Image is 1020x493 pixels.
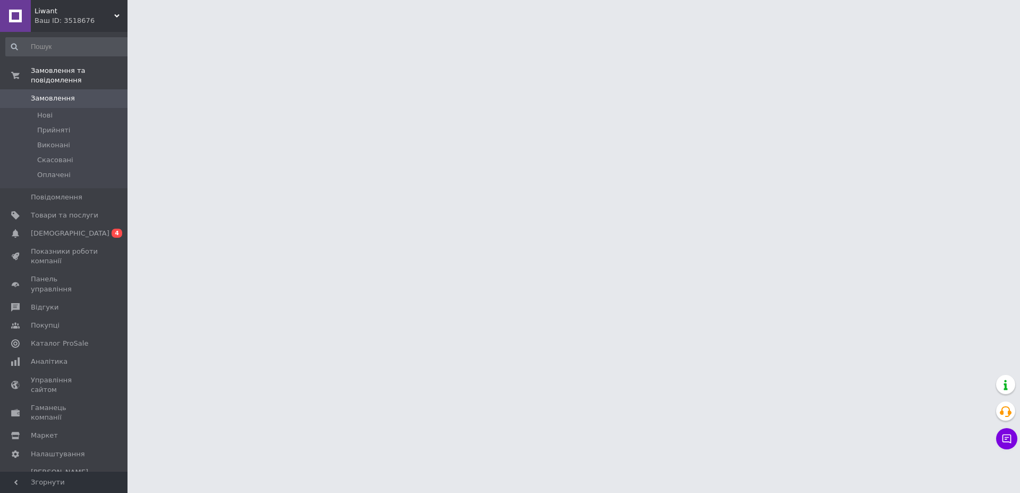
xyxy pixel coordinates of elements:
[31,449,85,459] span: Налаштування
[37,111,53,120] span: Нові
[31,94,75,103] span: Замовлення
[996,428,1017,449] button: Чат з покупцем
[112,229,122,238] span: 4
[31,339,88,348] span: Каталог ProSale
[31,193,82,202] span: Повідомлення
[31,357,67,366] span: Аналітика
[31,375,98,395] span: Управління сайтом
[35,6,114,16] span: Liwant
[37,155,73,165] span: Скасовані
[31,303,58,312] span: Відгуки
[31,321,59,330] span: Покупці
[5,37,131,56] input: Пошук
[31,274,98,294] span: Панель управління
[31,211,98,220] span: Товари та послуги
[35,16,127,26] div: Ваш ID: 3518676
[31,66,127,85] span: Замовлення та повідомлення
[31,247,98,266] span: Показники роботи компанії
[37,140,70,150] span: Виконані
[37,126,70,135] span: Прийняті
[31,229,109,238] span: [DEMOGRAPHIC_DATA]
[31,403,98,422] span: Гаманець компанії
[31,431,58,440] span: Маркет
[37,170,71,180] span: Оплачені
